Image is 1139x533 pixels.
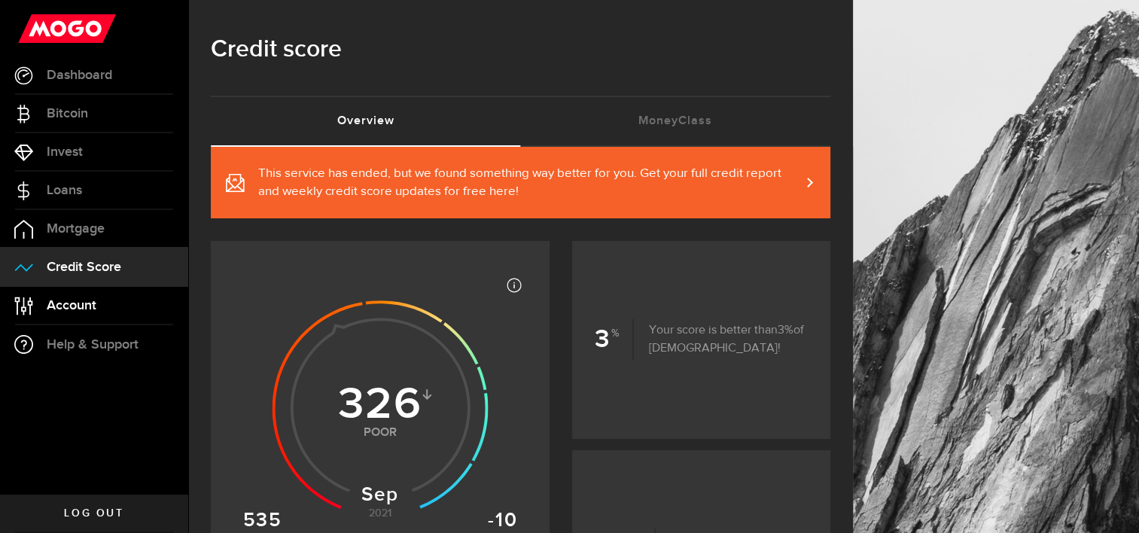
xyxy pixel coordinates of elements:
span: Credit Score [47,260,121,274]
a: Overview [211,97,521,145]
b: 3 [595,319,634,360]
h1: Credit score [211,30,830,69]
span: Dashboard [47,69,112,82]
span: Mortgage [47,222,105,236]
span: This service has ended, but we found something way better for you. Get your full credit report an... [258,165,800,201]
span: 3 [778,324,793,337]
span: Bitcoin [47,107,88,120]
span: Invest [47,145,83,159]
span: Loans [47,184,82,197]
span: Help & Support [47,338,139,352]
a: MoneyClass [521,97,831,145]
p: Your score is better than of [DEMOGRAPHIC_DATA]! [634,321,808,358]
ul: Tabs Navigation [211,96,830,147]
span: Log out [64,508,123,519]
span: Account [47,299,96,312]
a: This service has ended, but we found something way better for you. Get your full credit report an... [211,147,830,218]
button: Open LiveChat chat widget [12,6,57,51]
